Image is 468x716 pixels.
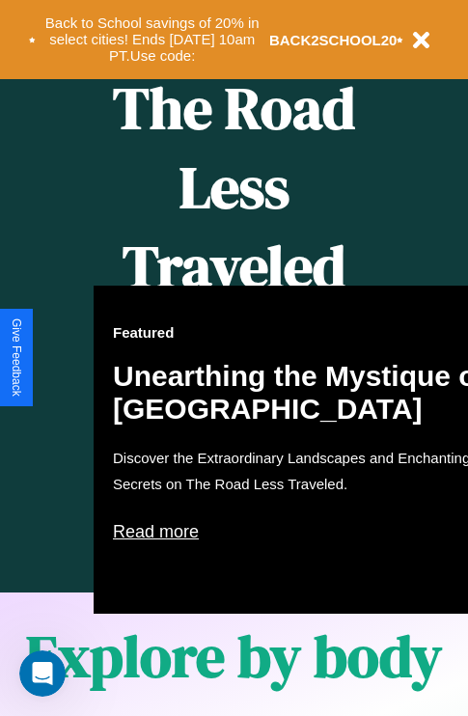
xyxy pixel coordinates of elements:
b: BACK2SCHOOL20 [269,32,398,48]
button: Back to School savings of 20% in select cities! Ends [DATE] 10am PT.Use code: [36,10,269,69]
iframe: Intercom live chat [19,650,66,697]
div: Give Feedback [10,318,23,397]
h1: The Road Less Traveled [94,69,374,307]
h1: Explore by body [26,617,442,696]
